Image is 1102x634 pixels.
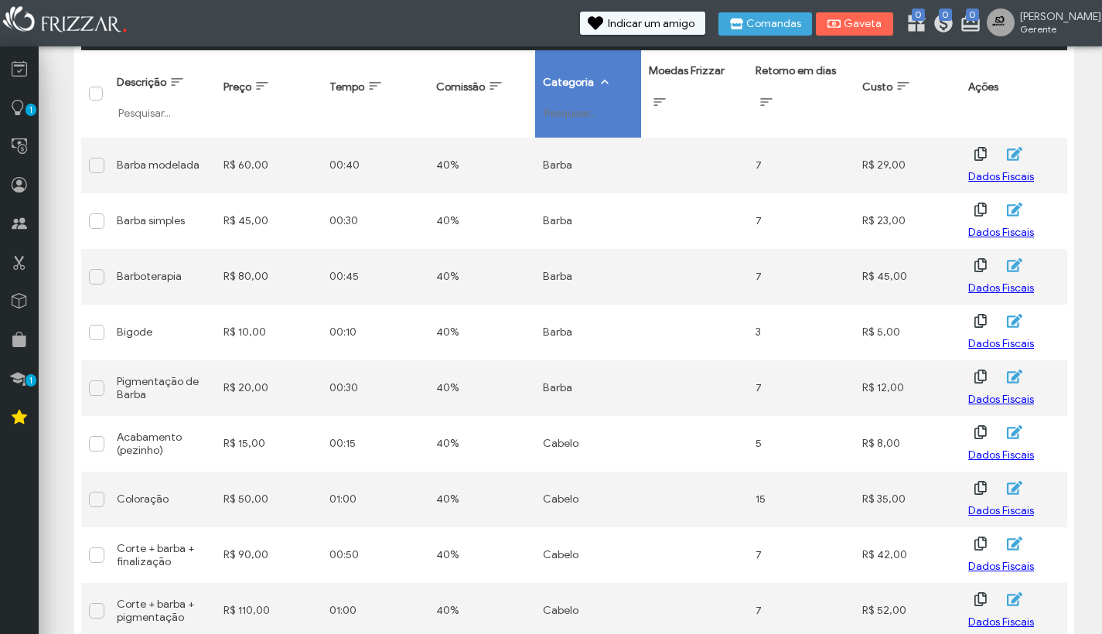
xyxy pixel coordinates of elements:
[968,165,1034,189] span: Dados Fiscais
[329,493,421,506] div: 01:00
[968,421,991,444] button: ui-button
[862,158,954,172] div: R$ 29,00
[329,604,421,617] div: 01:00
[960,50,1067,138] th: Ações
[816,12,893,36] button: Gaveta
[535,249,642,305] td: Barba
[223,214,315,227] div: R$ 45,00
[1001,198,1024,221] button: ui-button
[535,305,642,360] td: Barba
[844,19,882,29] span: Gaveta
[968,80,998,94] span: Ações
[535,360,642,416] td: Barba
[436,158,527,172] div: 40%
[535,527,642,583] td: Cabelo
[436,604,527,617] div: 40%
[223,493,315,506] div: R$ 50,00
[862,493,954,506] div: R$ 35,00
[862,214,954,227] div: R$ 23,00
[933,12,948,37] a: 0
[535,416,642,472] td: Cabelo
[329,326,421,339] div: 00:10
[1001,421,1024,444] button: ui-button
[117,375,208,401] div: Pigmentação de Barba
[608,19,694,29] span: Indicar um amigo
[223,270,315,283] div: R$ 80,00
[117,214,208,227] div: Barba simples
[1012,421,1013,444] span: ui-button
[862,604,954,617] div: R$ 52,00
[968,588,991,611] button: ui-button
[1001,142,1024,165] button: ui-button
[968,221,1034,244] button: Dados Fiscais
[968,444,1034,467] button: Dados Fiscais
[1012,532,1013,555] span: ui-button
[1001,254,1024,277] button: ui-button
[109,50,216,138] th: Descrição: activate to sort column ascending
[756,493,847,506] div: 15
[939,9,952,21] span: 0
[968,388,1034,411] span: Dados Fiscais
[329,270,421,283] div: 00:45
[756,158,847,172] div: 7
[329,437,421,450] div: 00:15
[912,9,925,21] span: 0
[968,476,991,499] button: ui-button
[968,309,991,332] button: ui-button
[979,142,981,165] span: ui-button
[756,548,847,561] div: 7
[979,309,981,332] span: ui-button
[216,50,322,138] th: Preço: activate to sort column ascending
[756,604,847,617] div: 7
[756,381,847,394] div: 7
[436,381,527,394] div: 40%
[746,19,801,29] span: Comandas
[436,214,527,227] div: 40%
[117,598,208,624] div: Corte + barba + pigmentação
[535,472,642,527] td: Cabelo
[329,548,421,561] div: 00:50
[1012,309,1013,332] span: ui-button
[329,158,421,172] div: 00:40
[117,493,208,506] div: Coloração
[968,611,1034,634] span: Dados Fiscais
[756,437,847,450] div: 5
[756,270,847,283] div: 7
[756,64,836,77] span: Retorno em dias
[223,548,315,561] div: R$ 90,00
[649,64,725,77] span: Moedas Frizzar
[855,50,961,138] th: Custo: activate to sort column ascending
[968,277,1034,300] button: Dados Fiscais
[436,270,527,283] div: 40%
[223,437,315,450] div: R$ 15,00
[862,270,954,283] div: R$ 45,00
[987,9,1094,39] a: [PERSON_NAME] Gerente
[117,105,208,121] input: Pesquisar...
[329,381,421,394] div: 00:30
[436,326,527,339] div: 40%
[862,326,954,339] div: R$ 5,00
[1020,10,1090,23] span: [PERSON_NAME]
[329,80,364,94] span: Tempo
[436,493,527,506] div: 40%
[1001,476,1024,499] button: ui-button
[329,214,421,227] div: 00:30
[223,326,315,339] div: R$ 10,00
[968,499,1034,523] button: Dados Fiscais
[1012,588,1013,611] span: ui-button
[26,374,36,387] span: 1
[543,105,634,121] input: Pesquisar...
[535,138,642,193] td: Barba
[436,548,527,561] div: 40%
[436,80,485,94] span: Comissão
[1020,23,1090,35] span: Gerente
[1012,142,1013,165] span: ui-button
[862,548,954,561] div: R$ 42,00
[535,50,642,138] th: Categoria: activate to sort column descending
[428,50,535,138] th: Comissão: activate to sort column ascending
[748,50,855,138] th: Retorno em dias: activate to sort column ascending
[436,437,527,450] div: 40%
